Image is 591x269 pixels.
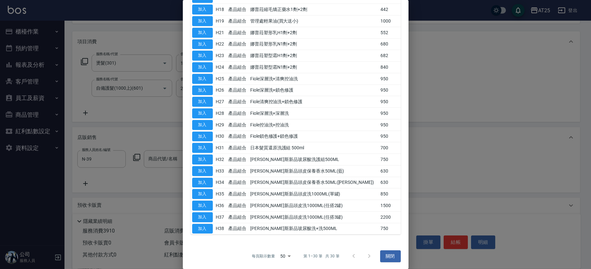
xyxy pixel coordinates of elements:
td: 630 [379,177,401,188]
td: 700 [379,142,401,154]
td: 娜普菈塑型霜H1劑+2劑 [249,50,379,62]
td: H37 [214,211,227,223]
button: 加入 [192,201,213,211]
td: 950 [379,119,401,131]
td: 850 [379,188,401,200]
td: H28 [214,108,227,119]
td: 產品組合 [227,223,249,234]
button: 加入 [192,62,213,72]
td: [PERSON_NAME]斯新品頭皮保養香水50ML(藍) [249,165,379,177]
td: 840 [379,62,401,73]
button: 加入 [192,143,213,153]
button: 加入 [192,166,213,176]
button: 加入 [192,28,213,38]
td: 娜普菈縮毛矯正藥水1劑+2劑 [249,4,379,15]
td: [PERSON_NAME]斯新品頭皮保養香水50ML([PERSON_NAME]) [249,177,379,188]
td: H19 [214,15,227,27]
td: [PERSON_NAME]斯新品玻尿酸洗+洗500ML [249,223,379,234]
td: H24 [214,62,227,73]
td: 950 [379,108,401,119]
td: 產品組合 [227,27,249,38]
td: H30 [214,131,227,142]
td: H26 [214,85,227,96]
td: 產品組合 [227,119,249,131]
p: 第 1–30 筆 共 30 筆 [303,253,339,259]
td: Fiole鎖色修護+鎖色修護 [249,131,379,142]
td: 產品組合 [227,131,249,142]
td: H32 [214,154,227,165]
button: 加入 [192,51,213,61]
button: 加入 [192,39,213,49]
td: 娜普菈塑形乳H1劑+2劑 [249,27,379,38]
td: 產品組合 [227,85,249,96]
td: 682 [379,50,401,62]
td: Fiole深層洗+清爽控油洗 [249,73,379,85]
td: H25 [214,73,227,85]
td: [PERSON_NAME]斯新品頭皮洗1000ML(單罐) [249,188,379,200]
td: H18 [214,4,227,15]
td: [PERSON_NAME]斯新品玻尿酸洗護組500ML [249,154,379,165]
td: H31 [214,142,227,154]
button: 加入 [192,97,213,107]
td: 產品組合 [227,154,249,165]
td: 950 [379,85,401,96]
td: [PERSON_NAME]新品頭皮洗1000ML(任搭2罐) [249,200,379,212]
td: 950 [379,96,401,108]
button: 加入 [192,120,213,130]
button: 加入 [192,178,213,188]
button: 加入 [192,189,213,199]
td: 2200 [379,211,401,223]
button: 加入 [192,132,213,142]
td: H38 [214,223,227,234]
button: 加入 [192,154,213,164]
button: 加入 [192,224,213,234]
td: H35 [214,188,227,200]
button: 加入 [192,16,213,26]
td: 950 [379,131,401,142]
td: H21 [214,27,227,38]
td: 日本髮質還原洗護組 500ml [249,142,379,154]
td: 680 [379,38,401,50]
button: 加入 [192,5,213,15]
td: 1000 [379,15,401,27]
td: Fiole清爽控油洗+鎖色修護 [249,96,379,108]
button: 加入 [192,74,213,84]
td: [PERSON_NAME]新品頭皮洗1000ML(任搭3罐) [249,211,379,223]
td: 1500 [379,200,401,212]
td: 產品組合 [227,177,249,188]
td: 950 [379,73,401,85]
td: 產品組合 [227,108,249,119]
td: H34 [214,177,227,188]
td: 產品組合 [227,211,249,223]
td: 娜普菈塑形乳N1劑+2劑 [249,38,379,50]
td: 產品組合 [227,73,249,85]
td: H33 [214,165,227,177]
td: 630 [379,165,401,177]
td: 產品組合 [227,62,249,73]
td: 552 [379,27,401,38]
td: 產品組合 [227,188,249,200]
td: 產品組合 [227,142,249,154]
td: Fiole深層洗+鎖色修護 [249,85,379,96]
td: 750 [379,154,401,165]
td: 產品組合 [227,4,249,15]
td: Fiole控油洗+控油洗 [249,119,379,131]
td: 產品組合 [227,50,249,62]
td: 產品組合 [227,96,249,108]
td: 產品組合 [227,200,249,212]
button: 加入 [192,85,213,95]
td: H27 [214,96,227,108]
td: 產品組合 [227,165,249,177]
td: 娜普菈塑型霜N1劑+2劑 [249,62,379,73]
td: 產品組合 [227,15,249,27]
td: H22 [214,38,227,50]
td: H23 [214,50,227,62]
td: 750 [379,223,401,234]
p: 每頁顯示數量 [252,253,275,259]
td: Fiole深層洗+深層洗 [249,108,379,119]
td: H36 [214,200,227,212]
button: 關閉 [380,250,401,262]
td: 442 [379,4,401,15]
button: 加入 [192,212,213,222]
td: H29 [214,119,227,131]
